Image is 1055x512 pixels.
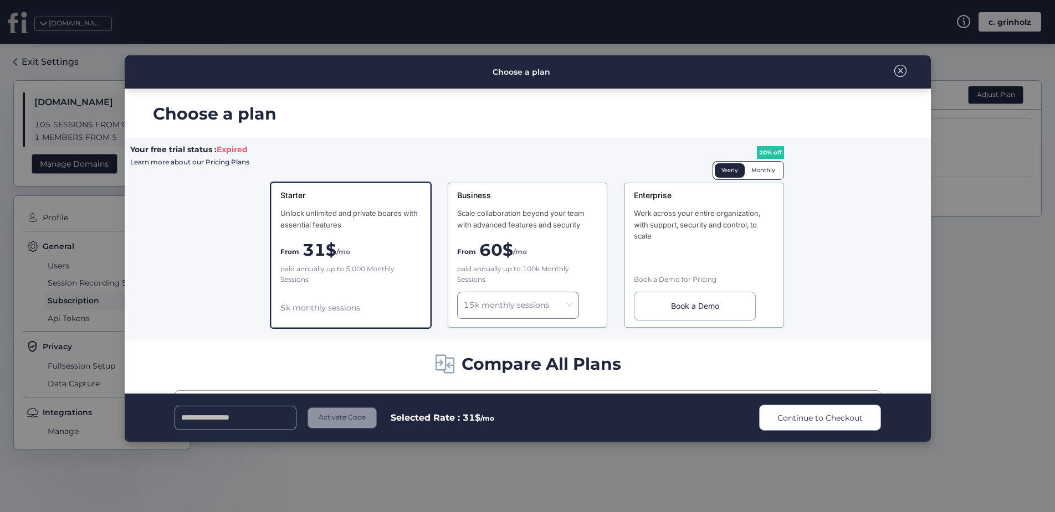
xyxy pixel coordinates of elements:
span: /mo [336,247,350,257]
div: 20% off [757,146,784,159]
div: paid annually up to 100k Monthly Sessions [457,264,598,285]
a: Learn more about our Pricing Plans [130,157,249,167]
span: Compare All Plans [462,351,621,377]
div: Starter [280,190,421,201]
div: Business [457,190,598,201]
div: Enterprise [634,190,775,201]
div: Yearly [715,163,745,178]
span: Learn more about our Pricing Plans [130,158,249,166]
div: Your free trial status : [130,143,249,168]
span: From [457,247,476,257]
div: 5k monthly sessions [280,302,421,314]
div: Work across your entire organization, with support, security and control, to scale [634,208,775,241]
a: Book a Demo [634,292,775,320]
div: paid annually up to 5,000 Monthly Sessions [280,264,421,285]
button: Continue to Checkout [759,405,881,431]
div: Book a Demo for Pricing [634,275,775,285]
span: 31$ [303,237,336,263]
div: Selected Rate : 31$ [391,411,494,425]
div: Choose a plan [153,101,931,127]
span: Continue to Checkout [777,412,863,424]
span: 60$ [479,237,513,263]
div: Unlock unlimited and private boards with essential features [280,208,421,230]
span: /mo [480,414,494,422]
span: /mo [513,247,527,257]
span: From [280,247,299,257]
button: Activate Code [308,407,377,428]
nz-select-item: 15k monthly sessions [464,297,572,313]
span: Activate Code [319,412,366,423]
div: Choose a plan [493,66,550,78]
div: Book a Demo [634,292,756,320]
div: Scale collaboration beyond your team with advanced features and security [457,208,598,230]
div: Monthly [745,163,782,178]
span: Expired [217,144,248,154]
